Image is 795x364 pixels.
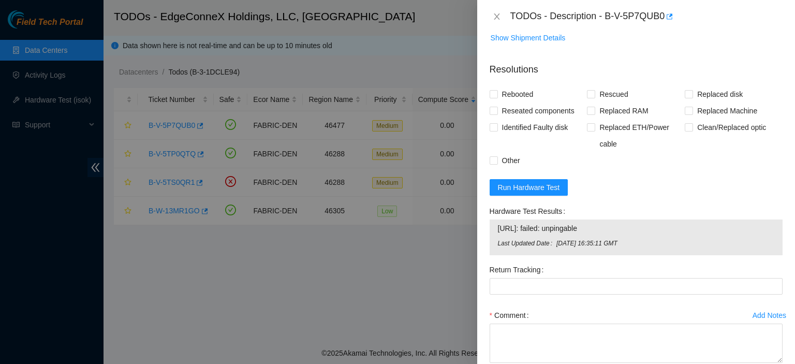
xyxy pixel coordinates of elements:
span: Identified Faulty disk [498,119,572,136]
input: Return Tracking [490,278,783,295]
div: Add Notes [753,312,786,319]
label: Hardware Test Results [490,203,569,220]
span: Rebooted [498,86,538,103]
span: Replaced RAM [595,103,652,119]
label: Comment [490,307,533,324]
span: Replaced disk [693,86,747,103]
div: TODOs - Description - B-V-5P7QUB0 [510,8,783,25]
span: Rescued [595,86,632,103]
textarea: Comment [490,324,783,363]
button: Run Hardware Test [490,179,568,196]
span: Last Updated Date [498,239,556,249]
span: [DATE] 16:35:11 GMT [556,239,774,249]
button: Show Shipment Details [490,30,566,46]
span: Replaced ETH/Power cable [595,119,685,152]
span: Other [498,152,524,169]
p: Resolutions [490,54,783,77]
span: Show Shipment Details [491,32,566,43]
span: close [493,12,501,21]
span: Reseated components [498,103,579,119]
label: Return Tracking [490,261,548,278]
span: Run Hardware Test [498,182,560,193]
button: Close [490,12,504,22]
button: Add Notes [752,307,787,324]
span: [URL]: failed: unpingable [498,223,774,234]
span: Replaced Machine [693,103,761,119]
span: Clean/Replaced optic [693,119,770,136]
